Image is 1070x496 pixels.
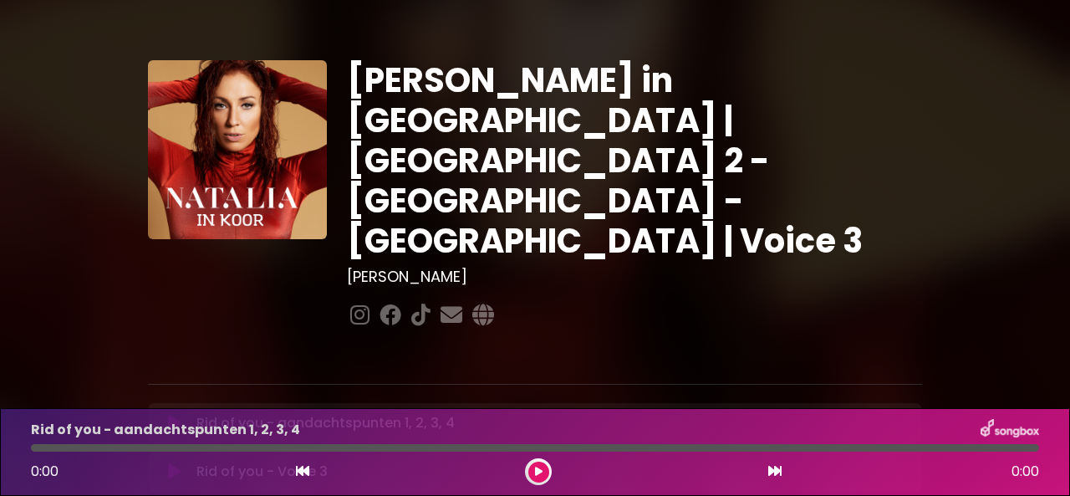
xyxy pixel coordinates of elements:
[31,420,300,440] p: Rid of you - aandachtspunten 1, 2, 3, 4
[31,462,59,481] span: 0:00
[347,268,923,286] h3: [PERSON_NAME]
[347,60,923,261] h1: [PERSON_NAME] in [GEOGRAPHIC_DATA] | [GEOGRAPHIC_DATA] 2 - [GEOGRAPHIC_DATA] - [GEOGRAPHIC_DATA] ...
[148,60,327,239] img: YTVS25JmS9CLUqXqkEhs
[981,419,1039,441] img: songbox-logo-white.png
[1011,462,1039,482] span: 0:00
